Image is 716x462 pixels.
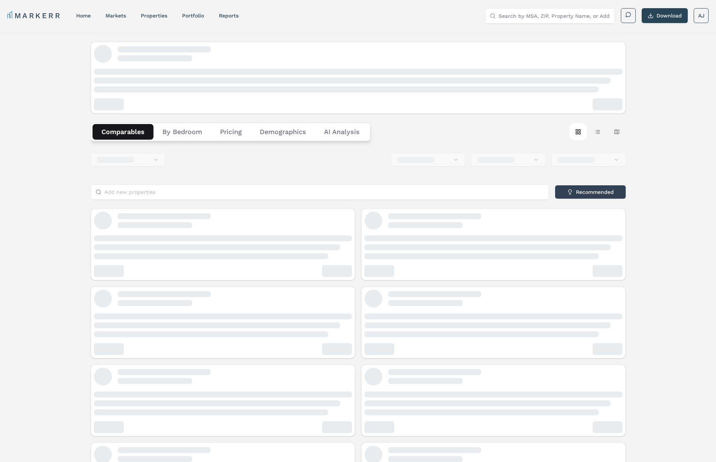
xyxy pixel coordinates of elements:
[104,185,544,199] input: Add new properties
[76,13,91,19] a: home
[141,13,167,19] a: properties
[153,124,211,140] button: By Bedroom
[698,12,704,19] span: AJ
[499,9,610,23] input: Search by MSA, ZIP, Property Name, or Address
[93,124,153,140] button: Comparables
[555,185,626,199] button: Recommended
[315,124,369,140] button: AI Analysis
[694,8,709,23] button: AJ
[219,13,239,19] a: reports
[251,124,315,140] button: Demographics
[182,13,204,19] a: Portfolio
[106,13,126,19] a: markets
[642,8,688,23] button: Download
[7,10,61,21] a: MARKERR
[211,124,251,140] button: Pricing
